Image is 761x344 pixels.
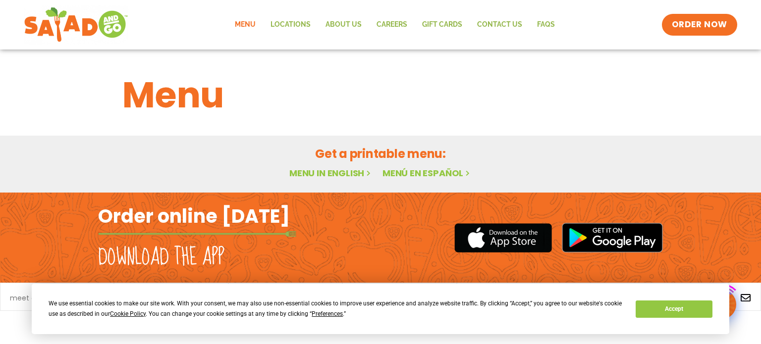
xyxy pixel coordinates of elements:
[562,223,663,252] img: google_play
[662,14,737,36] a: ORDER NOW
[10,295,104,301] a: meet chef [PERSON_NAME]
[382,167,472,179] a: Menú en español
[263,13,318,36] a: Locations
[369,13,415,36] a: Careers
[454,222,552,254] img: appstore
[415,13,470,36] a: GIFT CARDS
[289,167,373,179] a: Menu in English
[98,231,296,237] img: fork
[227,13,562,36] nav: Menu
[227,13,263,36] a: Menu
[24,5,128,45] img: new-SAG-logo-768×292
[672,19,727,31] span: ORDER NOW
[122,145,639,162] h2: Get a printable menu:
[98,204,290,228] h2: Order online [DATE]
[49,298,624,319] div: We use essential cookies to make our site work. With your consent, we may also use non-essential ...
[318,13,369,36] a: About Us
[636,300,712,318] button: Accept
[312,310,343,317] span: Preferences
[98,244,224,271] h2: Download the app
[470,13,530,36] a: Contact Us
[530,13,562,36] a: FAQs
[110,310,146,317] span: Cookie Policy
[32,284,729,334] div: Cookie Consent Prompt
[122,68,639,122] h1: Menu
